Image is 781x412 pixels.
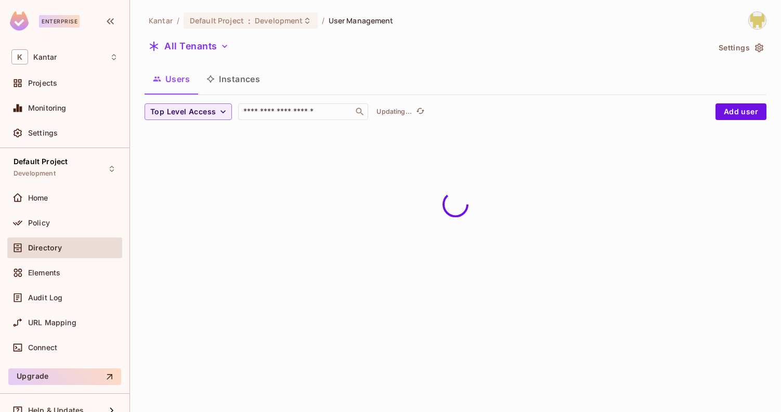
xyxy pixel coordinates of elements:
li: / [177,16,179,25]
span: K [11,49,28,64]
span: Monitoring [28,104,67,112]
span: Development [14,169,56,178]
button: Settings [714,39,766,56]
span: Settings [28,129,58,137]
p: Updating... [376,108,412,116]
div: Enterprise [39,15,80,28]
button: Users [145,66,198,92]
button: Add user [715,103,766,120]
li: / [322,16,324,25]
button: Instances [198,66,268,92]
button: All Tenants [145,38,233,55]
span: Audit Log [28,294,62,302]
span: Workspace: Kantar [33,53,57,61]
span: Default Project [14,157,68,166]
span: Policy [28,219,50,227]
span: User Management [329,16,394,25]
span: Top Level Access [150,105,216,118]
span: Elements [28,269,60,277]
span: Home [28,194,48,202]
span: refresh [416,107,425,117]
img: Girishankar.VP@kantar.com [749,12,766,29]
img: SReyMgAAAABJRU5ErkJggg== [10,11,29,31]
span: the active workspace [149,16,173,25]
span: Directory [28,244,62,252]
span: : [248,17,251,25]
span: Development [255,16,303,25]
span: Projects [28,79,57,87]
span: Click to refresh data [412,105,426,118]
button: Top Level Access [145,103,232,120]
span: Connect [28,343,57,352]
button: Upgrade [8,368,121,385]
span: URL Mapping [28,318,76,327]
span: Default Project [190,16,244,25]
button: refresh [414,105,426,118]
